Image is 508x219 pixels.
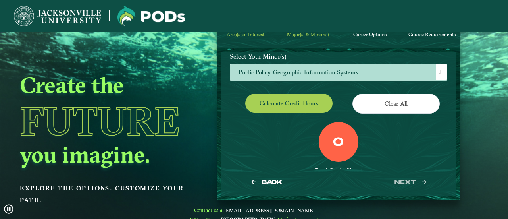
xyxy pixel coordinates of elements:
[14,6,101,26] img: Jacksonville University logo
[371,174,450,190] button: next
[227,174,306,190] button: Back
[20,141,198,169] h2: you imagine.
[287,31,329,37] span: Major(s) & Minor(s)
[333,135,344,150] label: 0
[230,64,447,81] span: Public Policy, Geographic Information Systems
[20,182,198,206] p: Explore the options. Customize your path.
[245,94,333,112] button: Calculate credit hours
[227,31,264,37] span: Area(s) of Interest
[117,6,185,26] img: Jacksonville University logo
[188,207,320,213] span: Contact us at
[353,31,387,37] span: Career Options
[224,207,314,213] a: [EMAIL_ADDRESS][DOMAIN_NAME]
[352,94,440,113] button: Clear All
[20,102,198,141] h1: Future
[408,31,456,37] span: Course Requirements
[224,49,453,64] label: Select Your Minor(s)
[230,167,447,174] div: Total Credit Hours
[262,179,283,186] span: Back
[20,71,198,99] h2: Create the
